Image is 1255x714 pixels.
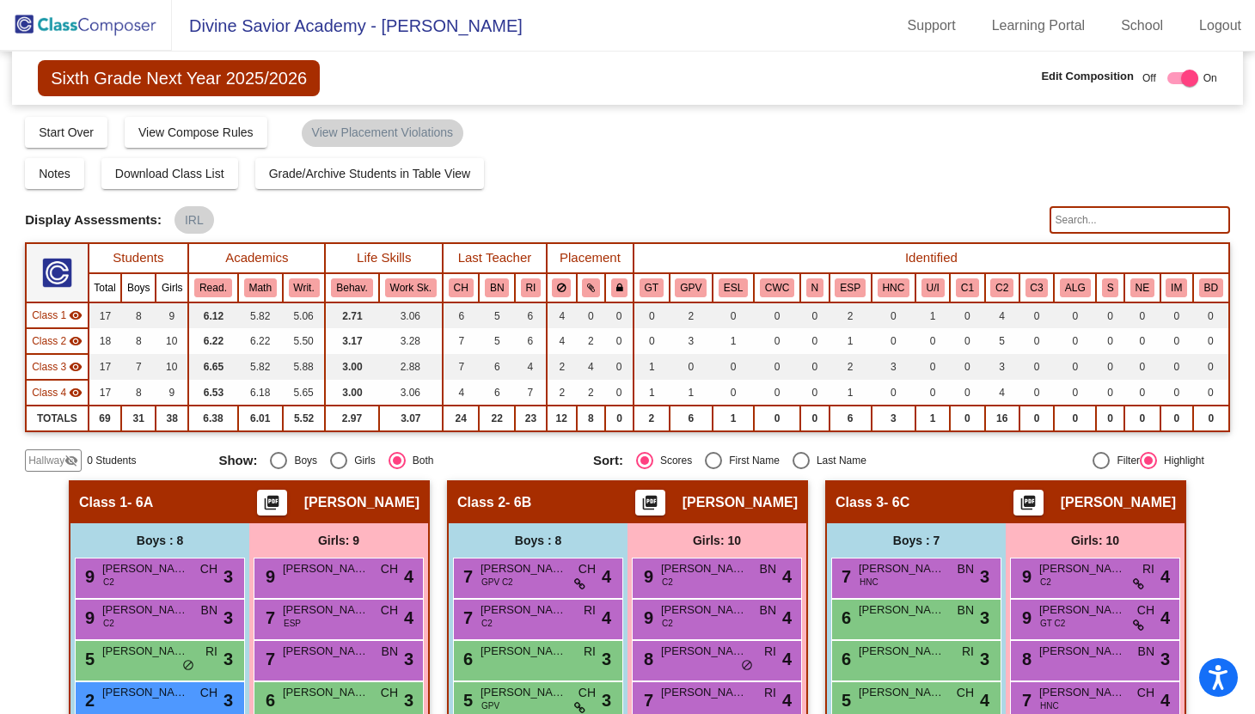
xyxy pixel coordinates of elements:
span: [PERSON_NAME] [102,560,188,577]
span: Class 4 [32,385,66,400]
td: 6 [830,406,872,431]
td: 4 [515,354,547,380]
button: HNC [878,278,910,297]
th: Course 3 [1019,273,1054,302]
div: Girls [347,453,376,468]
td: 0 [872,328,915,354]
td: 0 [1193,328,1229,354]
span: 4 [1160,564,1170,589]
td: 0 [713,302,754,328]
td: 6 [515,302,547,328]
td: 17 [89,302,122,328]
button: Print Students Details [635,490,665,516]
span: Hallway [28,453,64,468]
button: ALG [1060,278,1091,297]
span: Start Over [39,125,94,139]
mat-icon: picture_as_pdf [1018,494,1038,518]
td: Rachel Becker - 6B [26,328,88,354]
th: Intensive Math [1160,273,1193,302]
th: English as a Second Language [713,273,754,302]
td: 6.53 [188,380,238,406]
td: 1 [830,328,872,354]
td: 3.00 [325,354,378,380]
span: CH [200,560,217,578]
span: 9 [640,567,653,586]
span: 9 [261,567,275,586]
td: 0 [950,380,984,406]
div: Filter [1110,453,1140,468]
button: Grade/Archive Students in Table View [255,158,485,189]
td: 0 [800,328,829,354]
span: [PERSON_NAME] [683,494,798,511]
td: 0 [605,380,634,406]
button: ESL [719,278,748,297]
th: Not Enrolled [1124,273,1160,302]
td: 8 [577,406,606,431]
span: On [1203,70,1217,86]
td: 0 [713,354,754,380]
td: 0 [754,328,800,354]
th: Identified [634,243,1229,273]
td: 0 [1193,406,1229,431]
td: 1 [915,406,950,431]
td: 2.97 [325,406,378,431]
td: 0 [1124,302,1160,328]
td: 1 [830,380,872,406]
span: 9 [81,567,95,586]
button: Read. [194,278,232,297]
input: Search... [1050,206,1230,234]
td: 5.82 [238,354,283,380]
td: 0 [1096,328,1124,354]
span: Class 3 [32,359,66,375]
span: View Compose Rules [138,125,254,139]
td: 0 [950,302,984,328]
td: 5.88 [283,354,326,380]
td: 6 [443,302,479,328]
td: 2.88 [379,354,444,380]
span: [PERSON_NAME] [283,560,369,577]
div: Girls: 9 [249,523,428,558]
mat-icon: picture_as_pdf [261,494,282,518]
td: 6.65 [188,354,238,380]
span: - 6B [505,494,531,511]
td: 3.06 [379,380,444,406]
th: Girls [156,273,188,302]
span: Edit Composition [1041,68,1134,85]
td: 31 [121,406,156,431]
th: Course 2 [985,273,1019,302]
div: Boys : 7 [827,523,1006,558]
button: IM [1166,278,1187,297]
td: 0 [1193,380,1229,406]
td: 0 [605,354,634,380]
td: 17 [89,380,122,406]
td: TOTALS [26,406,88,431]
td: 1 [634,380,670,406]
td: 5 [479,328,515,354]
button: ESP [835,278,866,297]
td: 8 [121,328,156,354]
span: CH [381,560,398,578]
span: [PERSON_NAME] [1039,560,1125,577]
td: 0 [800,302,829,328]
td: 1 [670,380,713,406]
td: 9 [156,302,188,328]
td: 2.71 [325,302,378,328]
mat-icon: picture_as_pdf [640,494,660,518]
td: 69 [89,406,122,431]
td: 0 [1160,302,1193,328]
td: 5 [479,302,515,328]
button: Writ. [289,278,320,297]
div: Boys [287,453,317,468]
th: New Student [800,273,829,302]
th: Educational Support Plan (IEP or 504) [830,273,872,302]
td: 0 [950,328,984,354]
td: 5.50 [283,328,326,354]
td: 9 [156,380,188,406]
td: 0 [1019,380,1054,406]
th: Cindy Hernandez [443,273,479,302]
td: 2 [577,380,606,406]
a: Support [894,12,970,40]
span: 0 Students [87,453,136,468]
span: Grade/Archive Students in Table View [269,167,471,180]
span: [PERSON_NAME] [859,560,945,577]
